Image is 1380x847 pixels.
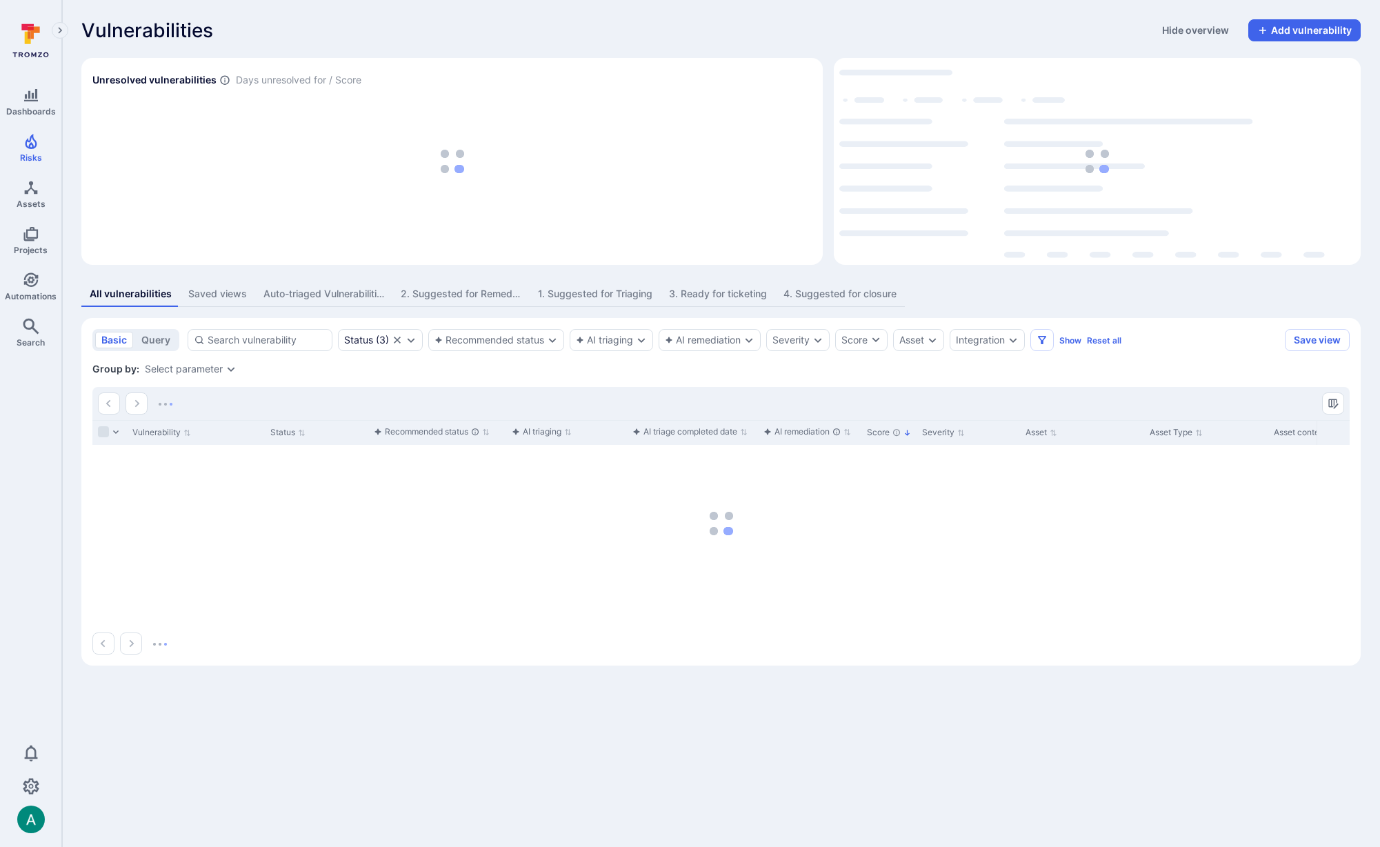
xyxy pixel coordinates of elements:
div: All vulnerabilities [90,287,172,301]
div: Auto-triaged Vulnerabilities [263,287,384,301]
button: Expand dropdown [547,335,558,346]
button: Go to the previous page [98,392,120,415]
div: Status [344,335,373,346]
button: Expand dropdown [743,335,754,346]
div: grouping parameters [145,363,237,375]
button: Sort by function(){return k.createElement(pN.A,{direction:"row",alignItems:"center",gap:4},k.crea... [632,426,748,437]
button: Go to the next page [126,392,148,415]
button: Sort by function(){return k.createElement(pN.A,{direction:"row",alignItems:"center",gap:4},k.crea... [763,426,851,437]
div: loading spinner [839,63,1355,259]
button: Sort by function(){return k.createElement(pN.A,{direction:"row",alignItems:"center",gap:4},k.crea... [512,426,572,437]
img: Loading... [153,643,167,646]
span: Vulnerabilities [81,19,213,41]
div: 4. Suggested for closure [783,287,897,301]
div: Score [841,333,868,347]
button: Reset all [1087,335,1121,346]
div: 1. Suggested for Triaging [538,287,652,301]
button: Add vulnerability [1248,19,1361,41]
button: Sort by Vulnerability [132,427,191,438]
div: Asset context [1274,426,1357,439]
button: Hide overview [1154,19,1237,41]
h2: Unresolved vulnerabilities [92,73,217,87]
button: Score [835,329,888,351]
div: Recommended status [374,425,479,439]
button: Asset [899,335,924,346]
button: Select parameter [145,363,223,375]
span: Select all rows [98,426,109,437]
button: query [135,332,177,348]
button: Expand dropdown [226,363,237,375]
p: Sorted by: Highest first [903,426,911,440]
button: Go to the next page [120,632,142,655]
span: Projects [14,245,48,255]
button: Recommended status [434,335,544,346]
span: Group by: [92,362,139,376]
button: Status(3) [344,335,389,346]
div: The vulnerability score is based on the parameters defined in the settings [892,428,901,437]
div: AI remediation [763,425,841,439]
div: ( 3 ) [344,335,389,346]
button: Sort by Asset [1026,427,1057,438]
button: Integration [956,335,1005,346]
span: Assets [17,199,46,209]
button: Sort by Status [270,427,306,438]
span: Risks [20,152,42,163]
div: Top integrations by vulnerabilities [834,58,1361,265]
button: Severity [772,335,810,346]
span: Dashboards [6,106,56,117]
button: Expand navigation menu [52,22,68,39]
div: AI triaging [512,425,561,439]
div: 3. Ready for ticketing [669,287,767,301]
button: Expand dropdown [927,335,938,346]
input: Search vulnerability [208,333,326,347]
button: Expand dropdown [636,335,647,346]
button: Sort by Severity [922,427,965,438]
button: Show [1059,335,1081,346]
button: Expand dropdown [1008,335,1019,346]
div: Saved views [188,287,247,301]
div: Arjan Dehar [17,806,45,833]
button: Sort by Asset Type [1150,427,1203,438]
span: Number of vulnerabilities in status ‘Open’ ‘Triaged’ and ‘In process’ divided by score and scanne... [219,73,230,88]
div: 2. Suggested for Remediation [401,287,521,301]
button: Sort by Score [867,427,911,438]
img: Loading... [1086,150,1109,173]
span: Search [17,337,45,348]
i: Expand navigation menu [55,25,65,37]
button: Filters [1030,329,1054,351]
span: Days unresolved for / Score [236,73,361,88]
div: assets tabs [81,281,1361,307]
div: AI triage completed date [632,425,737,439]
button: Expand dropdown [406,335,417,346]
img: ACg8ocLSa5mPYBaXNx3eFu_EmspyJX0laNWN7cXOFirfQ7srZveEpg=s96-c [17,806,45,833]
button: AI remediation [665,335,741,346]
button: Save view [1285,329,1350,351]
button: Go to the previous page [92,632,114,655]
button: Clear selection [392,335,403,346]
img: Loading... [159,403,172,406]
button: Expand dropdown [812,335,823,346]
button: basic [95,332,133,348]
button: AI triaging [576,335,633,346]
span: Automations [5,291,57,301]
button: Sort by function(){return k.createElement(pN.A,{direction:"row",alignItems:"center",gap:4},k.crea... [374,426,490,437]
button: Manage columns [1322,392,1344,415]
